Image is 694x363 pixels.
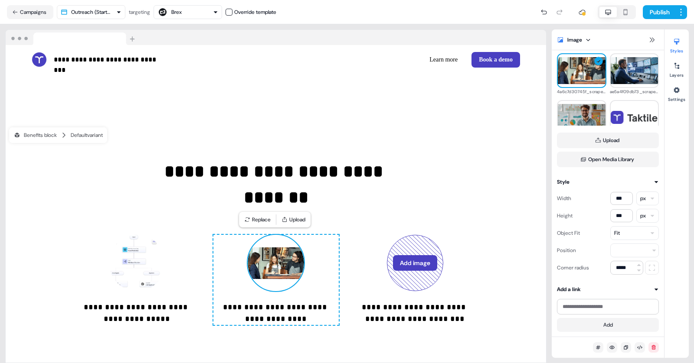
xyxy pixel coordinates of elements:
img: 91402785450a_scraped_image.svg [611,111,658,124]
img: Image [248,235,304,291]
div: Benefits block [13,131,57,139]
div: Outreach (Starter) [71,8,113,16]
img: Image [109,235,165,291]
button: Campaigns [7,5,53,19]
div: Add image [387,235,443,291]
button: Upload [557,133,659,148]
button: Book a demo [471,52,520,68]
div: Image [567,36,582,44]
button: Brex [154,5,222,19]
img: 637d0fdb092e_scraped_image.jpeg [558,104,606,130]
div: Width [557,191,571,205]
button: Layers [665,59,689,78]
div: targeting [129,8,150,16]
button: Style [557,178,659,186]
div: Fit [614,229,620,237]
div: Style [557,178,570,186]
img: 4a6c7d30745f_scraped_image.jpeg [558,57,606,84]
img: Browser topbar [6,30,139,45]
button: Publish [643,5,675,19]
img: ae5a4f09db73_scraped_image.jpg [611,57,658,84]
button: Add image [393,255,437,271]
button: Styles [665,35,689,54]
button: Open Media Library [557,152,659,167]
button: Fit [610,226,659,240]
button: Learn more [422,52,465,68]
button: Upload [278,214,309,226]
div: Default variant [71,131,103,139]
div: px [640,211,646,220]
div: Object Fit [557,226,580,240]
div: Height [557,209,573,223]
div: Learn moreBook a demo [279,52,520,68]
div: Brex [171,8,182,16]
div: 4a6c7d30745f_scraped_image.jpeg [557,88,606,96]
button: Replace [241,214,274,226]
div: Override template [234,8,276,16]
div: px [640,194,646,203]
div: ae5a4f09db73_scraped_image.jpg [610,88,659,96]
button: Settings [665,83,689,102]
